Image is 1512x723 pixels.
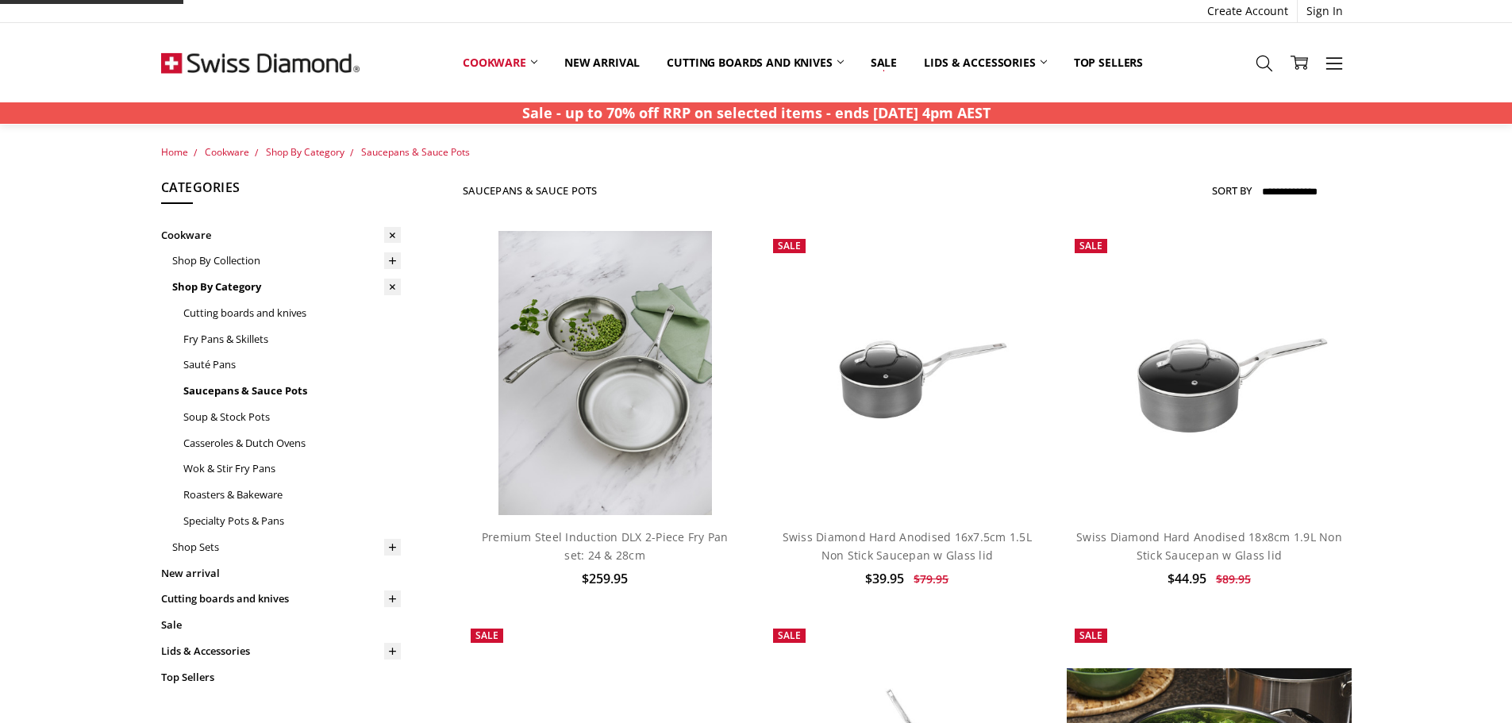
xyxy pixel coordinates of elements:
a: Swiss Diamond Hard Anodised 18x8cm 1.9L Non Stick Saucepan w Glass lid [1076,529,1342,562]
span: $39.95 [865,570,904,587]
a: New arrival [551,45,653,80]
h5: Categories [161,178,401,205]
a: Cookware [449,45,551,80]
a: New arrival [161,560,401,586]
a: Wok & Stir Fry Pans [183,456,401,482]
a: Lids & Accessories [161,638,401,664]
span: Sale [778,629,801,642]
a: Shop By Category [172,274,401,300]
a: Lids & Accessories [910,45,1060,80]
a: Home [161,145,188,159]
a: Roasters & Bakeware [183,482,401,508]
a: Premium steel DLX 2pc fry pan set (28 and 24cm) life style shot [463,231,747,515]
span: Sale [475,629,498,642]
span: Sale [1079,629,1102,642]
a: Swiss Diamond Hard Anodised 16x7.5cm 1.5L Non Stick Saucepan w Glass lid [783,529,1032,562]
a: Specialty Pots & Pans [183,508,401,534]
a: Cookware [161,222,401,248]
img: Swiss Diamond Hard Anodised 18x8cm 1.9L Non Stick Saucepan w Glass lid [1067,279,1351,468]
span: Sale [778,239,801,252]
h1: Saucepans & Sauce Pots [463,184,598,197]
a: Shop By Collection [172,248,401,274]
span: $259.95 [582,570,628,587]
a: Shop By Category [266,145,344,159]
a: Soup & Stock Pots [183,404,401,430]
a: Cutting boards and knives [183,300,401,326]
a: Sale [857,45,910,80]
a: Cookware [205,145,249,159]
a: Sale [161,612,401,638]
a: Shop Sets [172,534,401,560]
a: Premium Steel Induction DLX 2-Piece Fry Pan set: 24 & 28cm [482,529,729,562]
a: Fry Pans & Skillets [183,326,401,352]
img: Swiss Diamond Hard Anodised 16x7.5cm 1.5L Non Stick Saucepan w Glass lid [765,279,1049,468]
a: Saucepans & Sauce Pots [183,378,401,404]
a: Casseroles & Dutch Ovens [183,430,401,456]
a: Top Sellers [161,664,401,690]
a: Saucepans & Sauce Pots [361,145,470,159]
a: Cutting boards and knives [653,45,857,80]
span: Sale [1079,239,1102,252]
a: Swiss Diamond Hard Anodised 16x7.5cm 1.5L Non Stick Saucepan w Glass lid [765,231,1049,515]
strong: Sale - up to 70% off RRP on selected items - ends [DATE] 4pm AEST [522,103,991,122]
a: Swiss Diamond Hard Anodised 18x8cm 1.9L Non Stick Saucepan w Glass lid [1067,231,1351,515]
a: Top Sellers [1060,45,1156,80]
a: Sauté Pans [183,352,401,378]
span: $79.95 [914,571,948,586]
img: Free Shipping On Every Order [161,23,360,102]
span: $89.95 [1216,571,1251,586]
label: Sort By [1212,178,1252,203]
a: Cutting boards and knives [161,586,401,612]
span: $44.95 [1168,570,1206,587]
img: Premium steel DLX 2pc fry pan set (28 and 24cm) life style shot [498,231,712,515]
